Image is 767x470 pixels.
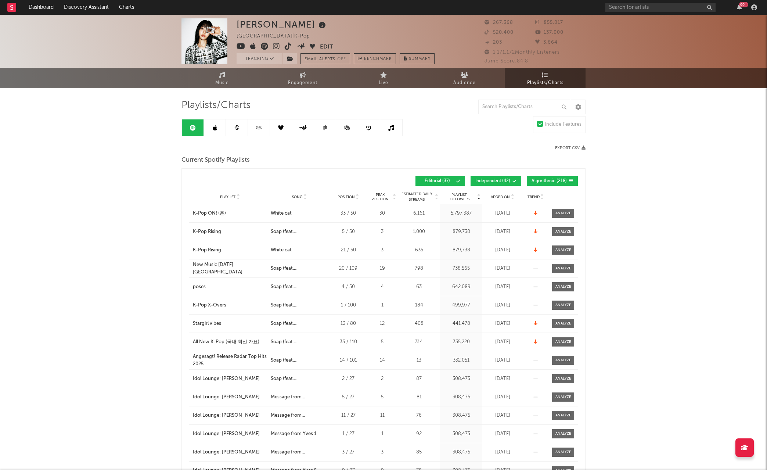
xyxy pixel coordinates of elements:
button: Email AlertsOff [300,53,350,64]
div: [DATE] [484,449,521,456]
div: 12 [368,320,396,327]
div: [DATE] [484,430,521,438]
a: Playlists/Charts [505,68,586,88]
div: 20 / 109 [332,265,365,272]
div: [DATE] [484,375,521,383]
div: Soap (feat. PinkPantheress) [271,338,328,346]
div: Include Features [545,120,581,129]
div: 5,797,387 [442,210,480,217]
div: 21 / 50 [332,247,365,254]
div: [PERSON_NAME] [237,18,328,31]
span: Song [292,195,303,199]
div: 335,220 [442,338,480,346]
div: 99 + [739,2,748,7]
div: 1 [368,430,396,438]
div: Soap (feat. PinkPantheress) [271,302,328,309]
div: [DATE] [484,357,521,364]
div: Idol Lounge: [PERSON_NAME] [193,430,260,438]
a: Idol Lounge: [PERSON_NAME] [193,449,267,456]
span: Independent ( 42 ) [475,179,510,183]
span: Playlist Followers [442,193,476,201]
span: Current Spotify Playlists [181,156,250,165]
a: New Music [DATE] [GEOGRAPHIC_DATA] [193,261,267,276]
div: 3 [368,247,396,254]
div: 1 [368,302,396,309]
a: Angesagt! Release Radar Top Hits 2025 [193,353,267,367]
div: 3 [368,449,396,456]
div: 3 [368,228,396,236]
div: 635 [400,247,438,254]
div: White cat [271,210,292,217]
input: Search Playlists/Charts [478,100,570,114]
div: 4 [368,283,396,291]
div: [DATE] [484,320,521,327]
div: Idol Lounge: [PERSON_NAME] [193,449,260,456]
div: 332,051 [442,357,480,364]
span: 855,017 [535,20,563,25]
div: 738,565 [442,265,480,272]
div: Stargirl vibes [193,320,221,327]
div: 879,738 [442,247,480,254]
div: Soap (feat. PinkPantheress) [271,265,328,272]
a: Music [181,68,262,88]
div: Message from [PERSON_NAME] 3 [271,394,328,401]
div: 1 / 100 [332,302,365,309]
a: Stargirl vibes [193,320,267,327]
span: Playlist [220,195,235,199]
div: [DATE] [484,412,521,419]
div: 87 [400,375,438,383]
div: 308,475 [442,394,480,401]
span: 137,000 [535,30,563,35]
a: Live [343,68,424,88]
span: Music [215,79,229,87]
div: K-Pop ON! (온) [193,210,226,217]
div: 3 / 27 [332,449,365,456]
div: Soap (feat. PinkPantheress) [271,357,328,364]
span: Audience [453,79,476,87]
div: Idol Lounge: [PERSON_NAME] [193,375,260,383]
div: 308,475 [442,412,480,419]
div: 19 [368,265,396,272]
span: Summary [409,57,431,61]
div: 314 [400,338,438,346]
div: 798 [400,265,438,272]
div: K-Pop X-Overs [193,302,226,309]
span: 1,171,172 Monthly Listeners [485,50,560,55]
a: K-Pop ON! (온) [193,210,267,217]
div: Soap (feat. PinkPantheress) [271,320,328,327]
div: 81 [400,394,438,401]
span: Position [338,195,355,199]
span: Added On [491,195,510,199]
button: Editorial(37) [415,176,465,186]
div: K-Pop Rising [193,247,221,254]
div: 33 / 110 [332,338,365,346]
div: 63 [400,283,438,291]
button: 99+ [737,4,742,10]
div: 499,977 [442,302,480,309]
span: Engagement [288,79,317,87]
div: [DATE] [484,302,521,309]
span: Peak Position [368,193,392,201]
a: Idol Lounge: [PERSON_NAME] [193,375,267,383]
button: Edit [320,43,333,52]
div: 879,738 [442,228,480,236]
button: Summary [400,53,435,64]
span: Estimated Daily Streams [400,191,434,202]
div: 441,478 [442,320,480,327]
span: Trend [527,195,540,199]
div: All New K-Pop (국내 최신 가요) [193,338,259,346]
div: Message from Yves 1 [271,430,316,438]
a: Idol Lounge: [PERSON_NAME] [193,430,267,438]
span: Playlists/Charts [181,101,251,110]
div: Message from [PERSON_NAME] 6 [271,412,328,419]
div: 13 [400,357,438,364]
a: Audience [424,68,505,88]
div: [DATE] [484,228,521,236]
span: Jump Score: 84.8 [485,59,528,64]
a: Engagement [262,68,343,88]
div: Soap (feat. PinkPantheress) [271,283,328,291]
span: 267,368 [485,20,513,25]
div: 1,000 [400,228,438,236]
